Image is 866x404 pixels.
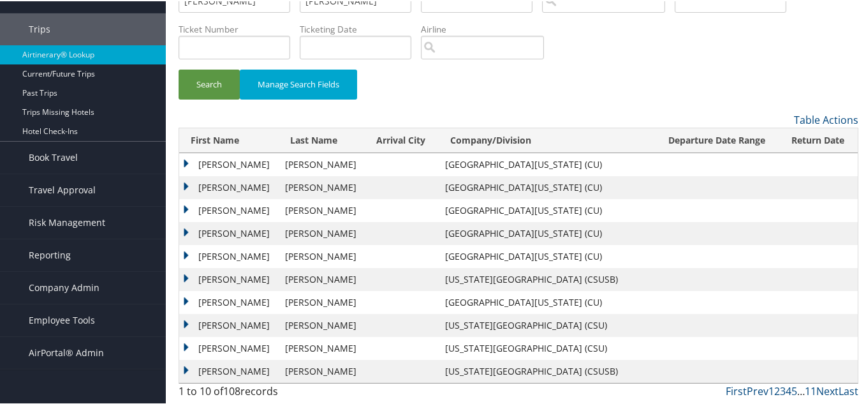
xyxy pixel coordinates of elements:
td: [PERSON_NAME] [179,175,279,198]
span: Trips [29,12,50,44]
td: [PERSON_NAME] [179,244,279,267]
td: [PERSON_NAME] [279,244,365,267]
td: [PERSON_NAME] [179,313,279,336]
td: [PERSON_NAME] [279,290,365,313]
td: [PERSON_NAME] [179,359,279,382]
span: Risk Management [29,206,105,237]
th: Arrival City: activate to sort column ascending [365,127,439,152]
td: [GEOGRAPHIC_DATA][US_STATE] (CU) [439,244,657,267]
td: [GEOGRAPHIC_DATA][US_STATE] (CU) [439,221,657,244]
td: [PERSON_NAME] [279,359,365,382]
a: Last [839,383,858,397]
button: Manage Search Fields [240,68,357,98]
td: [PERSON_NAME] [179,336,279,359]
span: … [797,383,805,397]
a: 11 [805,383,816,397]
td: [PERSON_NAME] [279,336,365,359]
td: [PERSON_NAME] [179,152,279,175]
td: [PERSON_NAME] [179,267,279,290]
td: [US_STATE][GEOGRAPHIC_DATA] (CSUSB) [439,267,657,290]
td: [US_STATE][GEOGRAPHIC_DATA] (CSU) [439,313,657,336]
label: Ticketing Date [300,22,421,34]
a: First [726,383,747,397]
a: 4 [786,383,791,397]
td: [GEOGRAPHIC_DATA][US_STATE] (CU) [439,290,657,313]
td: [PERSON_NAME] [279,198,365,221]
a: 1 [768,383,774,397]
td: [GEOGRAPHIC_DATA][US_STATE] (CU) [439,198,657,221]
td: [PERSON_NAME] [279,175,365,198]
th: Departure Date Range: activate to sort column descending [657,127,780,152]
td: [PERSON_NAME] [179,221,279,244]
span: Book Travel [29,140,78,172]
a: Table Actions [794,112,858,126]
th: Last Name: activate to sort column ascending [279,127,365,152]
button: Search [179,68,240,98]
td: [PERSON_NAME] [279,221,365,244]
th: First Name: activate to sort column ascending [179,127,279,152]
a: 3 [780,383,786,397]
td: [GEOGRAPHIC_DATA][US_STATE] (CU) [439,175,657,198]
label: Ticket Number [179,22,300,34]
span: Travel Approval [29,173,96,205]
td: [PERSON_NAME] [179,198,279,221]
a: Next [816,383,839,397]
span: Company Admin [29,271,99,303]
span: Employee Tools [29,303,95,335]
td: [US_STATE][GEOGRAPHIC_DATA] (CSUSB) [439,359,657,382]
td: [GEOGRAPHIC_DATA][US_STATE] (CU) [439,152,657,175]
td: [PERSON_NAME] [179,290,279,313]
span: 108 [223,383,240,397]
a: Prev [747,383,768,397]
td: [US_STATE][GEOGRAPHIC_DATA] (CSU) [439,336,657,359]
span: Reporting [29,238,71,270]
td: [PERSON_NAME] [279,313,365,336]
td: [PERSON_NAME] [279,152,365,175]
th: Company/Division [439,127,657,152]
td: [PERSON_NAME] [279,267,365,290]
label: Airline [421,22,554,34]
a: 2 [774,383,780,397]
a: 5 [791,383,797,397]
th: Return Date: activate to sort column ascending [780,127,858,152]
div: 1 to 10 of records [179,382,334,404]
span: AirPortal® Admin [29,336,104,368]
